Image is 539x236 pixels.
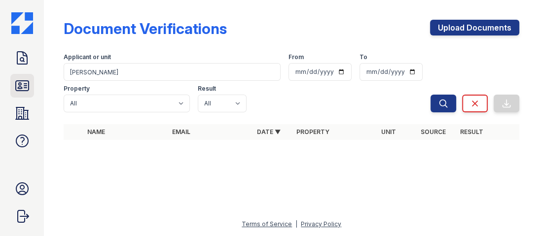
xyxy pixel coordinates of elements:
label: From [288,53,304,61]
a: Email [172,128,190,135]
div: Document Verifications [64,20,227,37]
a: Name [87,128,105,135]
label: Result [198,85,216,93]
label: Property [64,85,90,93]
a: Privacy Policy [301,220,341,228]
a: Date ▼ [257,128,281,135]
label: Applicant or unit [64,53,111,61]
a: Property [296,128,329,135]
a: Source [421,128,446,135]
a: Upload Documents [430,20,519,35]
a: Result [460,128,483,135]
input: Search by name, email, or unit number [64,63,281,81]
div: | [295,220,297,228]
img: CE_Icon_Blue-c292c112584629df590d857e76928e9f676e5b41ef8f769ba2f05ee15b207248.png [11,12,33,34]
a: Unit [381,128,396,135]
label: To [359,53,367,61]
a: Terms of Service [242,220,292,228]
